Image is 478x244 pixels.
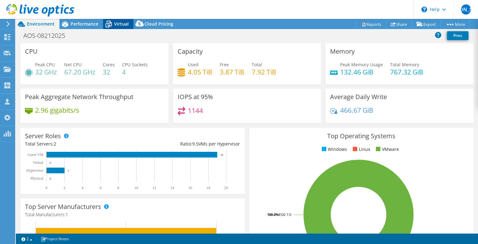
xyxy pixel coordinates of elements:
[68,169,69,172] text: 2
[254,133,469,140] h3: Top Operating Systems
[46,186,47,190] text: 0
[351,146,370,153] li: Linux
[178,48,203,55] h3: Capacity
[26,168,43,173] text: Hypervisor
[224,186,228,190] text: 20
[320,146,347,153] li: Windows
[421,7,427,12] svg: \n
[103,68,115,75] h4: 32
[330,93,387,100] h3: Average Daily Write
[64,68,95,75] h4: 67.20 GHz
[27,21,55,27] span: Environment
[82,186,83,190] text: 4
[134,186,138,190] text: 10
[25,211,240,218] h4: Total Manufacturers:
[25,140,132,147] div: Total Servers:
[252,68,276,75] h4: 7.92 TiB
[114,21,129,27] span: Virtual
[35,107,79,114] h4: 2.96 gigabits/s
[117,186,119,190] text: 8
[35,68,57,75] h4: 32 GHz
[188,107,203,114] h4: 1144
[35,62,55,68] span: Peak CPU
[33,160,44,165] text: Virtual
[100,186,101,190] text: 6
[374,146,399,153] li: VMware
[192,141,199,147] span: 9.5
[206,186,210,190] text: 18
[340,62,383,68] span: Peak Memory Usage
[340,68,383,75] h4: 132.46 GiB
[70,21,98,27] span: Performance
[220,153,224,157] text: 19
[220,62,229,68] span: Free
[122,62,148,68] span: CPU Sockets
[122,68,148,75] h4: 4
[25,93,133,100] h3: Peak Aggregate Network Throughput
[64,186,65,190] text: 2
[50,177,51,180] text: 0
[412,19,441,29] a: Export
[64,62,82,68] span: Net CPU
[25,133,61,140] h3: Server Roles
[144,21,173,27] span: Cloud Pricing
[30,176,43,181] text: Physical
[132,140,240,147] div: Ratio: VMs per Hypervisor
[188,186,192,190] text: 16
[50,161,51,164] text: 0
[390,62,419,68] span: Total Memory
[461,4,471,15] span: [PERSON_NAME]
[188,62,199,68] span: Used
[28,152,43,157] text: Guest VM
[54,141,56,147] span: 2
[188,68,212,75] h4: 4.05 TiB
[386,19,412,29] a: Share
[21,32,75,39] h1: AOS-08212025
[441,19,470,29] a: More
[340,107,373,114] h4: 466.67 GiB
[25,48,38,55] h3: CPU
[170,186,174,190] text: 14
[279,212,291,217] tspan: ESXi 7.0
[36,235,73,243] a: Project Notes
[252,62,262,68] span: Total
[330,48,355,55] h3: Memory
[152,186,156,190] text: 12
[103,62,115,68] span: Cores
[25,203,101,210] h3: Top Server Manufacturers
[178,93,213,100] h3: IOPS at 95%
[267,212,279,217] tspan: 100.0%
[447,31,469,40] a: Print
[220,68,244,75] h4: 3.87 TiB
[356,19,386,29] a: Reports
[390,68,423,75] h4: 767.32 GiB
[65,211,68,217] span: 1
[17,235,37,243] a: 2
